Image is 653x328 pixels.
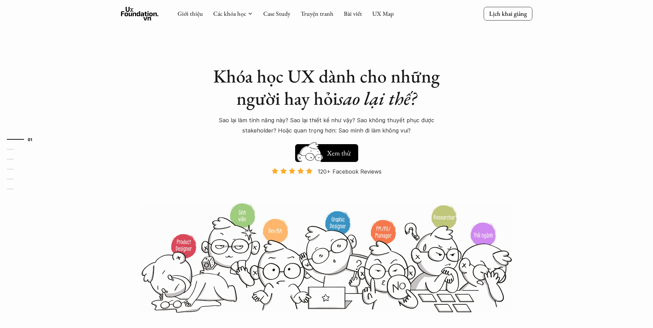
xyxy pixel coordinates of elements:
a: 120+ Facebook Reviews [266,167,388,202]
a: Xem thử [295,141,358,162]
h1: Khóa học UX dành cho những người hay hỏi [207,65,447,110]
p: Sao lại làm tính năng này? Sao lại thiết kế như vậy? Sao không thuyết phục được stakeholder? Hoặc... [207,115,447,136]
a: Bài viết [344,10,362,17]
a: Các khóa học [213,10,246,17]
a: Case Study [263,10,290,17]
p: Lịch khai giảng [489,10,527,17]
a: 01 [7,135,39,143]
h5: Xem thử [326,148,351,158]
em: sao lại thế? [338,86,416,110]
a: Lịch khai giảng [484,7,532,20]
a: Truyện tranh [301,10,334,17]
a: UX Map [372,10,394,17]
a: Giới thiệu [178,10,203,17]
p: 120+ Facebook Reviews [318,166,382,177]
strong: 01 [28,137,33,141]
